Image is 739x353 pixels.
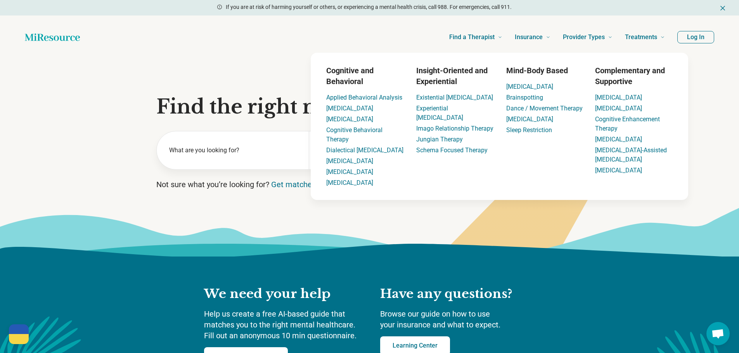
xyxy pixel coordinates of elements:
span: Find a Therapist [449,32,495,43]
p: If you are at risk of harming yourself or others, or experiencing a mental health crisis, call 98... [226,3,512,11]
a: [MEDICAL_DATA] [326,115,373,123]
a: Jungian Therapy [416,136,463,143]
span: Provider Types [563,32,605,43]
h1: Find the right mental health care for you [156,95,583,119]
a: [MEDICAL_DATA] [595,136,642,143]
a: Brainspotting [506,94,543,101]
button: Dismiss [719,3,727,12]
a: Find a Therapist [449,22,502,53]
p: Not sure what you’re looking for? [156,179,583,190]
label: What are you looking for? [169,146,300,155]
a: [MEDICAL_DATA] [326,105,373,112]
a: Provider Types [563,22,613,53]
a: Treatments [625,22,665,53]
a: [MEDICAL_DATA] [506,83,553,90]
a: Open chat [706,322,730,345]
p: Help us create a free AI-based guide that matches you to the right mental healthcare. Fill out an... [204,308,365,341]
a: [MEDICAL_DATA] [595,105,642,112]
a: Cognitive Enhancement Therapy [595,115,660,132]
a: [MEDICAL_DATA] [326,157,373,165]
a: Home page [25,29,80,45]
h3: Insight-Oriented and Experiential [416,65,494,87]
span: Insurance [515,32,543,43]
h2: Have any questions? [380,286,535,302]
a: [MEDICAL_DATA]-Assisted [MEDICAL_DATA] [595,146,667,163]
a: [MEDICAL_DATA] [326,168,373,176]
a: Sleep Restriction [506,126,552,134]
p: Browse our guide on how to use your insurance and what to expect. [380,308,535,330]
a: Cognitive Behavioral Therapy [326,126,382,143]
a: [MEDICAL_DATA] [506,115,553,123]
h3: Cognitive and Behavioral [326,65,404,87]
a: Insurance [515,22,550,53]
a: Existential [MEDICAL_DATA] [416,94,493,101]
a: Dance / Movement Therapy [506,105,583,112]
a: [MEDICAL_DATA] [595,167,642,174]
a: [MEDICAL_DATA] [326,179,373,186]
a: Experiential [MEDICAL_DATA] [416,105,463,121]
a: Schema Focused Therapy [416,146,488,154]
h3: Complementary and Supportive [595,65,673,87]
button: Log In [677,31,714,43]
div: Treatments [264,53,735,200]
a: Applied Behavioral Analysis [326,94,402,101]
h3: Mind-Body Based [506,65,583,76]
a: Imago Relationship Therapy [416,125,493,132]
a: [MEDICAL_DATA] [595,94,642,101]
h2: We need your help [204,286,365,302]
a: Dialectical [MEDICAL_DATA] [326,146,403,154]
span: Treatments [625,32,657,43]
